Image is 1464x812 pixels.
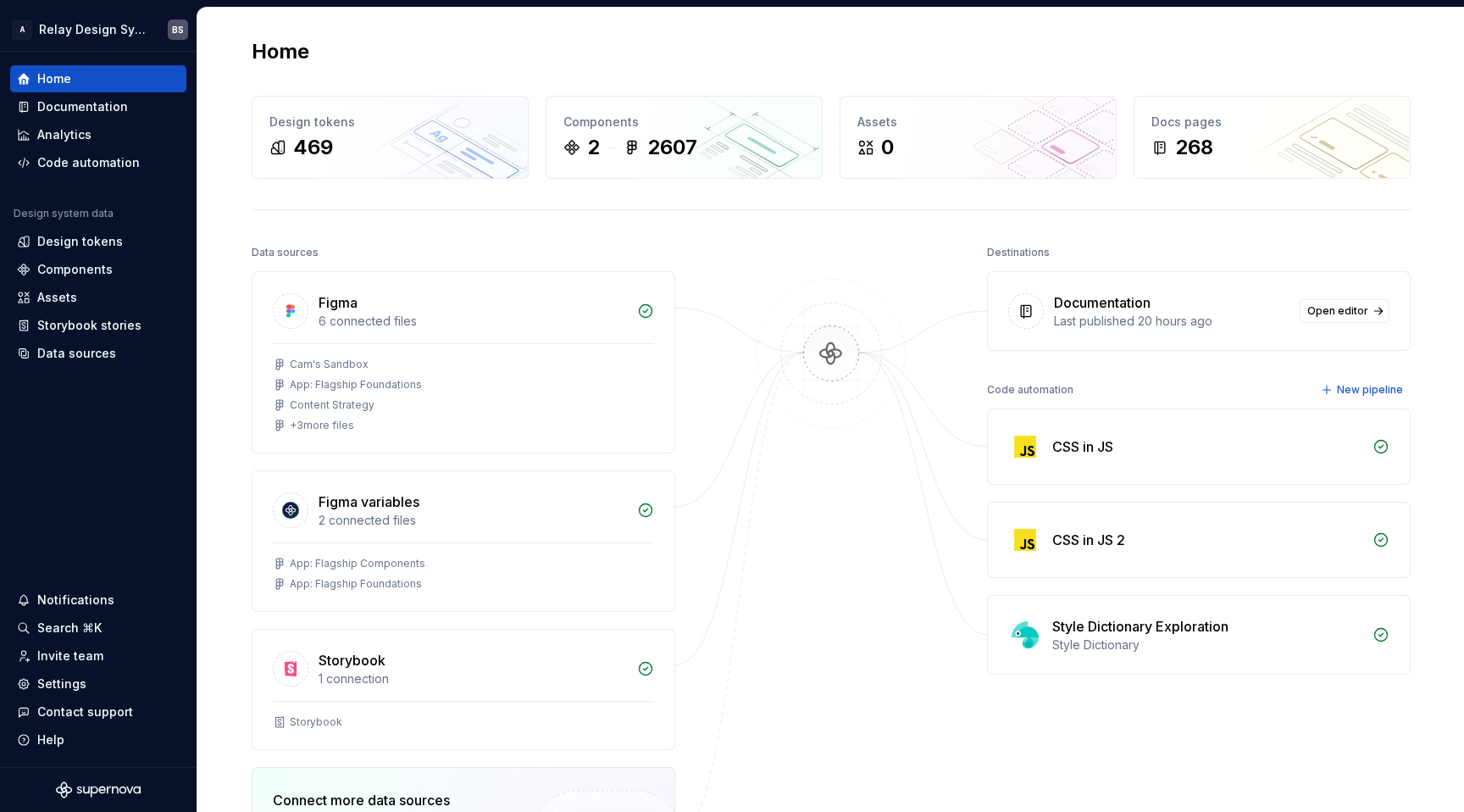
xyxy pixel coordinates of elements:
div: Components [563,114,805,131]
div: 1 connection [319,670,627,687]
div: Documentation [1054,292,1151,313]
div: Design system data [14,207,114,220]
div: Analytics [37,126,91,143]
div: CSS in JS [1052,437,1113,457]
div: 2 connected files [319,512,627,529]
div: Settings [37,676,86,692]
div: 268 [1175,134,1213,161]
span: Open editor [1307,304,1368,318]
div: Storybook [319,650,385,670]
div: Last published 20 hours ago [1054,313,1289,330]
a: Design tokens [10,228,186,255]
button: New pipeline [1316,378,1411,402]
div: Storybook stories [37,317,141,334]
div: Destinations [987,241,1050,264]
a: Storybook1 connectionStorybook [252,629,675,750]
div: Notifications [37,592,114,609]
div: Content Strategy [290,398,374,412]
div: Figma [319,292,358,313]
a: Components22607 [546,96,823,179]
div: Data sources [252,241,319,264]
div: Documentation [37,98,128,115]
div: CSS in JS 2 [1052,530,1125,550]
div: Invite team [37,648,103,665]
div: Code automation [987,378,1073,402]
button: Notifications [10,587,186,614]
div: 2607 [647,134,697,161]
a: Analytics [10,121,186,148]
a: Components [10,256,186,283]
div: Design tokens [269,114,511,131]
div: Home [37,70,71,87]
div: Style Dictionary Exploration [1052,616,1228,637]
span: New pipeline [1337,383,1403,397]
div: 469 [293,134,333,161]
div: Relay Design System [39,21,147,38]
a: Code automation [10,149,186,176]
div: Style Dictionary [1052,637,1362,653]
a: Assets [10,284,186,311]
a: Assets0 [840,96,1117,179]
svg: Supernova Logo [56,781,141,798]
div: Search ⌘K [37,620,102,637]
div: Figma variables [319,492,419,512]
div: Design tokens [37,233,123,250]
a: Design tokens469 [252,96,529,179]
a: Docs pages268 [1134,96,1411,179]
div: + 3 more files [290,419,354,432]
div: Assets [37,289,77,306]
div: 6 connected files [319,313,627,330]
a: Invite team [10,642,186,670]
div: Docs pages [1151,114,1393,131]
div: App: Flagship Foundations [290,378,422,392]
a: Data sources [10,340,186,367]
a: Figma variables2 connected filesApp: Flagship ComponentsApp: Flagship Foundations [252,470,675,612]
div: 0 [881,134,894,161]
h2: Home [252,38,309,65]
a: Open editor [1300,299,1389,323]
button: ARelay Design SystemBS [3,11,193,47]
button: Contact support [10,698,186,726]
div: Assets [857,114,1099,131]
div: App: Flagship Foundations [290,577,422,591]
div: Help [37,731,64,748]
div: A [12,19,32,40]
div: Components [37,261,113,278]
a: Documentation [10,93,186,120]
div: Storybook [290,715,342,729]
button: Help [10,726,186,754]
div: Connect more data sources [273,790,502,810]
div: 2 [587,134,600,161]
a: Storybook stories [10,312,186,339]
button: Search ⌘K [10,615,186,642]
div: BS [172,23,184,36]
a: Home [10,65,186,92]
a: Figma6 connected filesCam's SandboxApp: Flagship FoundationsContent Strategy+3more files [252,271,675,453]
div: Data sources [37,345,116,362]
div: Cam's Sandbox [290,358,369,371]
div: Code automation [37,154,140,171]
div: Contact support [37,704,133,720]
a: Settings [10,670,186,698]
div: App: Flagship Components [290,557,425,570]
